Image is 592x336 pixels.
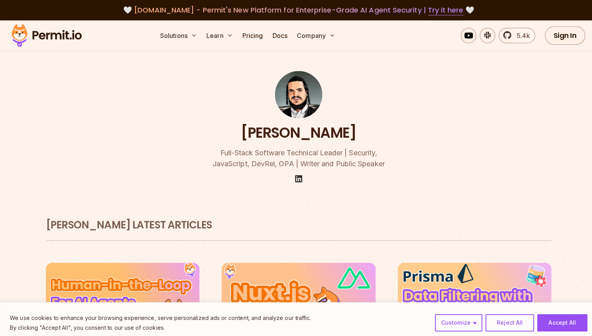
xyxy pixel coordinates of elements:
button: Learn [202,27,234,43]
h1: [PERSON_NAME] [239,122,353,142]
p: We use cookies to enhance your browsing experience, serve personalized ads or content, and analyz... [10,311,308,320]
a: Pricing [237,27,264,43]
span: 5.4k [507,31,525,40]
button: Company [291,27,336,43]
div: 🤍 🤍 [19,5,573,16]
a: Sign In [540,26,580,45]
button: Accept All [532,311,582,329]
img: linkedin [291,172,301,182]
button: Customize [431,311,478,329]
p: By clicking "Accept All", you consent to our use of cookies. [10,320,308,329]
a: 5.4k [494,27,531,43]
img: Permit logo [8,22,85,49]
img: Gabriel L. Manor [273,70,319,117]
span: [DOMAIN_NAME] - Permit's New Platform for Enterprise-Grade AI Agent Security | [133,5,459,15]
p: Full-Stack Software Technical Leader | Security, JavaScript, DevRel, OPA | Writer and Public Speaker [146,146,446,168]
button: Solutions [156,27,199,43]
a: Try it here [424,5,459,15]
h2: [PERSON_NAME] latest articles [45,216,547,230]
button: Reject All [481,311,529,329]
a: Docs [267,27,288,43]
